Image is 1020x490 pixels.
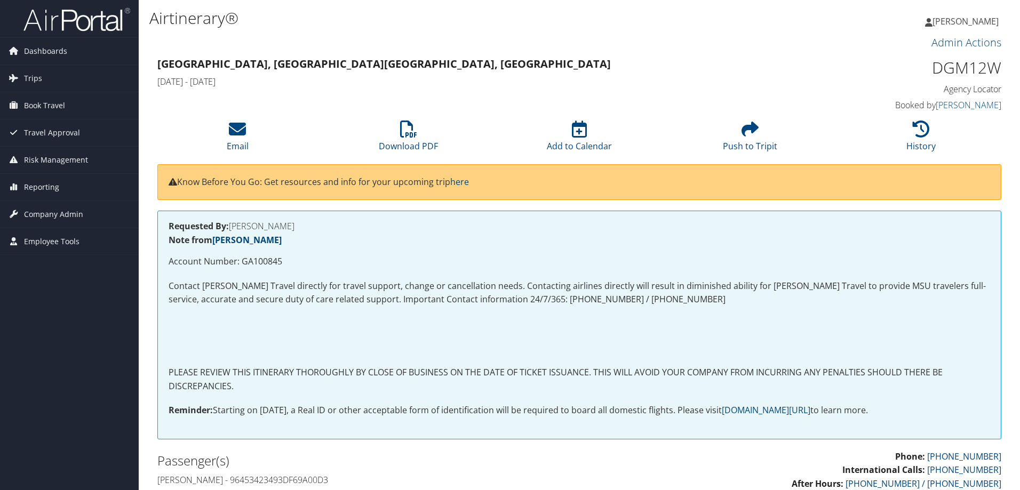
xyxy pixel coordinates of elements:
[169,404,990,417] p: Starting on [DATE], a Real ID or other acceptable form of identification will be required to boar...
[169,234,282,246] strong: Note from
[169,222,990,230] h4: [PERSON_NAME]
[723,126,777,152] a: Push to Tripit
[24,147,88,173] span: Risk Management
[24,119,80,146] span: Travel Approval
[722,404,810,416] a: [DOMAIN_NAME][URL]
[169,220,229,232] strong: Requested By:
[24,92,65,119] span: Book Travel
[450,176,469,188] a: here
[927,451,1001,462] a: [PHONE_NUMBER]
[24,174,59,200] span: Reporting
[933,15,999,27] span: [PERSON_NAME]
[157,76,786,87] h4: [DATE] - [DATE]
[24,38,67,65] span: Dashboards
[906,126,936,152] a: History
[24,65,42,92] span: Trips
[227,126,249,152] a: Email
[792,478,843,489] strong: After Hours:
[547,126,612,152] a: Add to Calendar
[157,452,571,470] h2: Passenger(s)
[169,175,990,189] p: Know Before You Go: Get resources and info for your upcoming trip
[931,35,1001,50] a: Admin Actions
[169,255,990,269] p: Account Number: GA100845
[936,99,1001,111] a: [PERSON_NAME]
[802,83,1001,95] h4: Agency Locator
[927,464,1001,476] a: [PHONE_NUMBER]
[842,464,925,476] strong: International Calls:
[846,478,1001,489] a: [PHONE_NUMBER] / [PHONE_NUMBER]
[379,126,438,152] a: Download PDF
[24,201,83,228] span: Company Admin
[895,451,925,462] strong: Phone:
[212,234,282,246] a: [PERSON_NAME]
[925,5,1009,37] a: [PERSON_NAME]
[169,404,213,416] strong: Reminder:
[23,7,130,32] img: airportal-logo.png
[149,7,723,29] h1: Airtinerary®
[169,366,990,393] p: PLEASE REVIEW THIS ITINERARY THOROUGHLY BY CLOSE OF BUSINESS ON THE DATE OF TICKET ISSUANCE. THIS...
[24,228,79,255] span: Employee Tools
[802,99,1001,111] h4: Booked by
[802,57,1001,79] h1: DGM12W
[157,57,611,71] strong: [GEOGRAPHIC_DATA], [GEOGRAPHIC_DATA] [GEOGRAPHIC_DATA], [GEOGRAPHIC_DATA]
[157,474,571,486] h4: [PERSON_NAME] - 96453423493DF69A00D3
[169,279,990,307] p: Contact [PERSON_NAME] Travel directly for travel support, change or cancellation needs. Contactin...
